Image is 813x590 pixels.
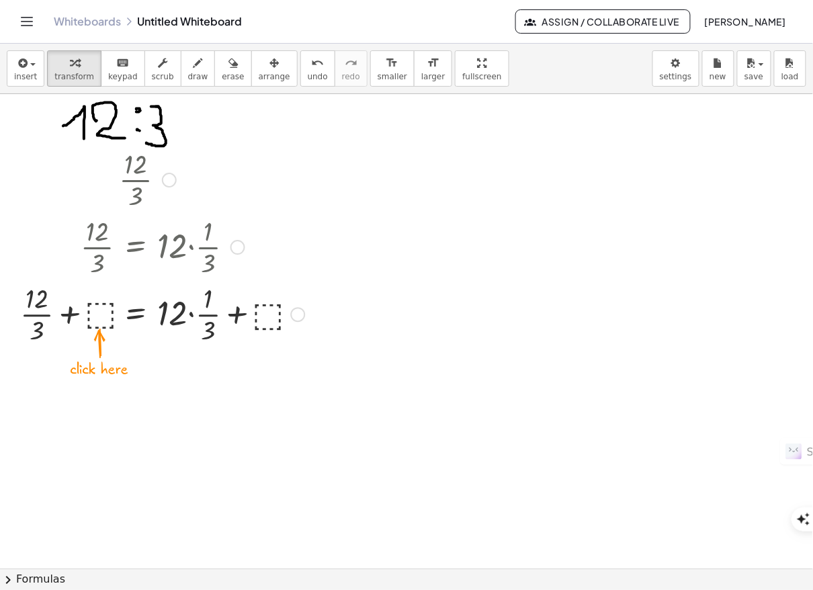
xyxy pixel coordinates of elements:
[515,9,691,34] button: Assign / Collaborate Live
[181,50,216,87] button: draw
[455,50,509,87] button: fullscreen
[222,72,244,81] span: erase
[693,9,797,34] button: [PERSON_NAME]
[660,72,692,81] span: settings
[702,50,734,87] button: new
[345,55,357,71] i: redo
[188,72,208,81] span: draw
[414,50,452,87] button: format_sizelarger
[462,72,501,81] span: fullscreen
[54,72,94,81] span: transform
[311,55,324,71] i: undo
[427,55,439,71] i: format_size
[744,72,763,81] span: save
[781,72,799,81] span: load
[704,15,786,28] span: [PERSON_NAME]
[116,55,129,71] i: keyboard
[7,50,44,87] button: insert
[101,50,145,87] button: keyboardkeypad
[386,55,398,71] i: format_size
[108,72,138,81] span: keypad
[774,50,806,87] button: load
[152,72,174,81] span: scrub
[54,15,121,28] a: Whiteboards
[421,72,445,81] span: larger
[710,72,726,81] span: new
[47,50,101,87] button: transform
[214,50,251,87] button: erase
[259,72,290,81] span: arrange
[308,72,328,81] span: undo
[527,15,679,28] span: Assign / Collaborate Live
[342,72,360,81] span: redo
[300,50,335,87] button: undoundo
[378,72,407,81] span: smaller
[16,11,38,32] button: Toggle navigation
[737,50,771,87] button: save
[144,50,181,87] button: scrub
[335,50,368,87] button: redoredo
[652,50,699,87] button: settings
[370,50,415,87] button: format_sizesmaller
[251,50,298,87] button: arrange
[14,72,37,81] span: insert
